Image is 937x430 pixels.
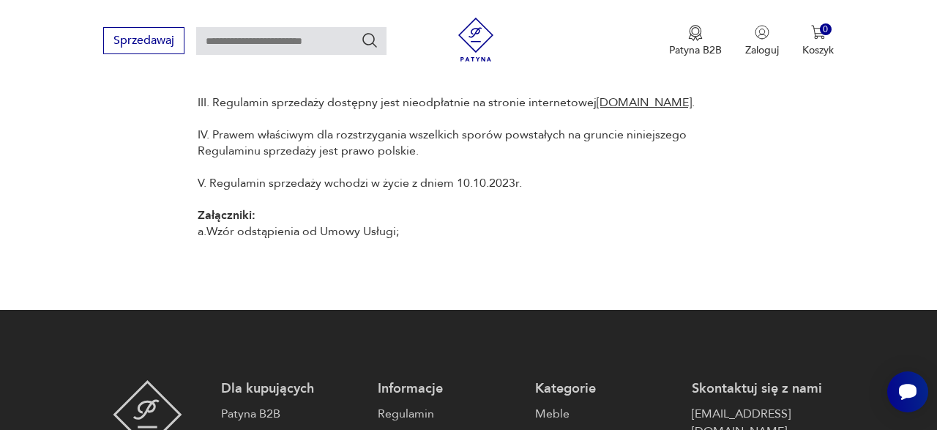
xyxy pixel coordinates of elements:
[692,380,834,398] p: Skontaktuj się z nami
[378,405,520,423] a: Regulamin
[221,380,363,398] p: Dla kupujących
[802,43,834,57] p: Koszyk
[811,25,826,40] img: Ikona koszyka
[454,18,498,62] img: Patyna - sklep z meblami i dekoracjami vintage
[820,23,832,36] div: 0
[745,25,779,57] button: Zaloguj
[103,37,184,47] a: Sprzedawaj
[669,25,722,57] button: Patyna B2B
[206,223,396,240] a: Wzór odstąpienia od Umowy Usługi
[669,43,722,57] p: Patyna B2B
[802,25,834,57] button: 0Koszyk
[361,31,378,49] button: Szukaj
[198,207,255,223] strong: Załączniki:
[198,94,739,111] p: III. Regulamin sprzedaży dostępny jest nieodpłatnie na stronie internetowej .
[688,25,703,41] img: Ikona medalu
[745,43,779,57] p: Zaloguj
[597,94,692,111] a: [DOMAIN_NAME]
[103,27,184,54] button: Sprzedawaj
[198,175,739,191] p: V. Regulamin sprzedaży wchodzi w życie z dniem 10.10.2023r.
[755,25,769,40] img: Ikonka użytkownika
[535,380,677,398] p: Kategorie
[221,405,363,423] a: Patyna B2B
[198,127,739,159] p: IV. Prawem właściwym dla rozstrzygania wszelkich sporów powstałych na gruncie niniejszego Regulam...
[198,207,739,240] p: a. ;
[887,371,928,412] iframe: Smartsupp widget button
[535,405,677,423] a: Meble
[378,380,520,398] p: Informacje
[669,25,722,57] a: Ikona medaluPatyna B2B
